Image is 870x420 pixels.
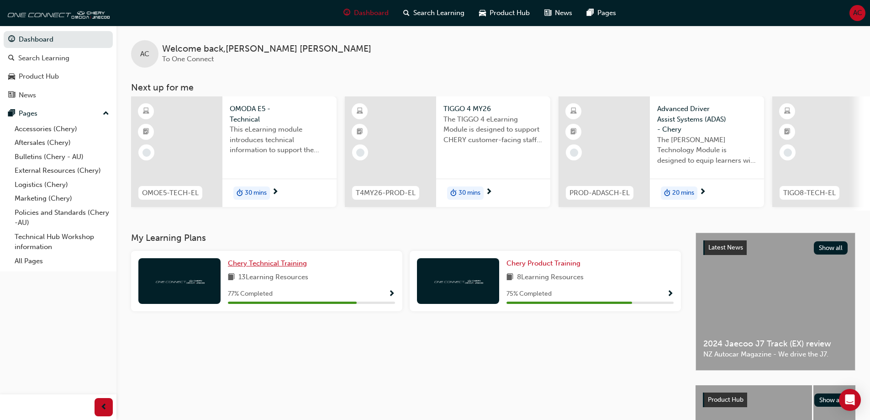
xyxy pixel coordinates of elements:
img: oneconnect [5,4,110,22]
div: Open Intercom Messenger [839,389,861,411]
a: Marketing (Chery) [11,191,113,206]
span: The [PERSON_NAME] Technology Module is designed to equip learners with essential knowledge about ... [657,135,757,166]
span: Show Progress [388,290,395,298]
span: TIGO8-TECH-EL [783,188,836,198]
span: pages-icon [8,110,15,118]
span: Product Hub [490,8,530,18]
span: next-icon [699,188,706,197]
a: T4MY26-PROD-ELTIGGO 4 MY26The TIGGO 4 eLearning Module is designed to support CHERY customer-faci... [345,96,550,207]
span: TIGGO 4 MY26 [443,104,543,114]
span: learningRecordVerb_NONE-icon [570,149,578,157]
span: guage-icon [8,36,15,44]
a: Search Learning [4,50,113,67]
button: DashboardSearch LearningProduct HubNews [4,29,113,105]
a: Bulletins (Chery - AU) [11,150,113,164]
a: Product Hub [4,68,113,85]
a: Policies and Standards (Chery -AU) [11,206,113,230]
span: AC [140,49,149,59]
span: booktick-icon [357,126,363,138]
span: Welcome back , [PERSON_NAME] [PERSON_NAME] [162,44,371,54]
span: duration-icon [664,187,670,199]
span: Chery Technical Training [228,259,307,267]
a: Technical Hub Workshop information [11,230,113,254]
span: prev-icon [100,402,107,413]
span: car-icon [479,7,486,19]
span: search-icon [8,54,15,63]
button: Show all [814,393,849,407]
span: 20 mins [672,188,694,198]
a: Product HubShow all [703,393,848,407]
a: Logistics (Chery) [11,178,113,192]
button: Show Progress [667,288,674,300]
img: oneconnect [154,276,205,285]
a: PROD-ADASCH-ELAdvanced Driver Assist Systems (ADAS) - CheryThe [PERSON_NAME] Technology Module is... [559,96,764,207]
a: OMOE5-TECH-ELOMODA E5 - TechnicalThis eLearning module introduces technical information to suppor... [131,96,337,207]
span: The TIGGO 4 eLearning Module is designed to support CHERY customer-facing staff with the product ... [443,114,543,145]
button: Pages [4,105,113,122]
h3: Next up for me [116,82,870,93]
a: Latest NewsShow all [703,240,848,255]
span: learningResourceType_ELEARNING-icon [570,106,577,117]
span: book-icon [506,272,513,283]
span: 30 mins [459,188,480,198]
a: Accessories (Chery) [11,122,113,136]
span: Show Progress [667,290,674,298]
span: NZ Autocar Magazine - We drive the J7. [703,349,848,360]
a: Latest NewsShow all2024 Jaecoo J7 Track (EX) reviewNZ Autocar Magazine - We drive the J7. [696,233,855,371]
span: OMOE5-TECH-EL [142,188,199,198]
a: news-iconNews [537,4,580,22]
span: Chery Product Training [506,259,580,267]
span: news-icon [8,91,15,100]
a: Chery Product Training [506,258,584,269]
span: Dashboard [354,8,389,18]
span: news-icon [544,7,551,19]
span: pages-icon [587,7,594,19]
span: learningResourceType_ELEARNING-icon [784,106,791,117]
div: Pages [19,108,37,119]
span: 8 Learning Resources [517,272,584,283]
span: learningResourceType_ELEARNING-icon [143,106,149,117]
div: Product Hub [19,71,59,82]
span: 13 Learning Resources [238,272,308,283]
div: Search Learning [18,53,69,64]
span: Latest News [708,244,743,251]
button: AC [849,5,865,21]
span: search-icon [403,7,410,19]
span: Search Learning [413,8,464,18]
a: All Pages [11,254,113,268]
span: up-icon [103,108,109,120]
span: Advanced Driver Assist Systems (ADAS) - Chery [657,104,757,135]
span: learningRecordVerb_NONE-icon [356,149,364,157]
span: duration-icon [237,187,243,199]
span: next-icon [485,188,492,197]
span: 30 mins [245,188,267,198]
span: book-icon [228,272,235,283]
span: 77 % Completed [228,289,273,299]
span: 75 % Completed [506,289,552,299]
a: Aftersales (Chery) [11,136,113,150]
span: 2024 Jaecoo J7 Track (EX) review [703,339,848,349]
span: AC [853,8,862,18]
span: learningRecordVerb_NONE-icon [784,149,792,157]
span: booktick-icon [143,126,149,138]
span: OMODA E5 - Technical [230,104,329,124]
span: learningResourceType_ELEARNING-icon [357,106,363,117]
span: T4MY26-PROD-EL [356,188,416,198]
a: Dashboard [4,31,113,48]
button: Show all [814,241,848,255]
a: External Resources (Chery) [11,164,113,178]
span: guage-icon [343,7,350,19]
h3: My Learning Plans [131,233,681,243]
span: car-icon [8,73,15,81]
span: News [555,8,572,18]
a: guage-iconDashboard [336,4,396,22]
a: News [4,87,113,104]
span: booktick-icon [784,126,791,138]
a: Chery Technical Training [228,258,311,269]
span: learningRecordVerb_NONE-icon [142,149,151,157]
span: To One Connect [162,55,214,63]
span: next-icon [272,188,279,197]
button: Show Progress [388,288,395,300]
